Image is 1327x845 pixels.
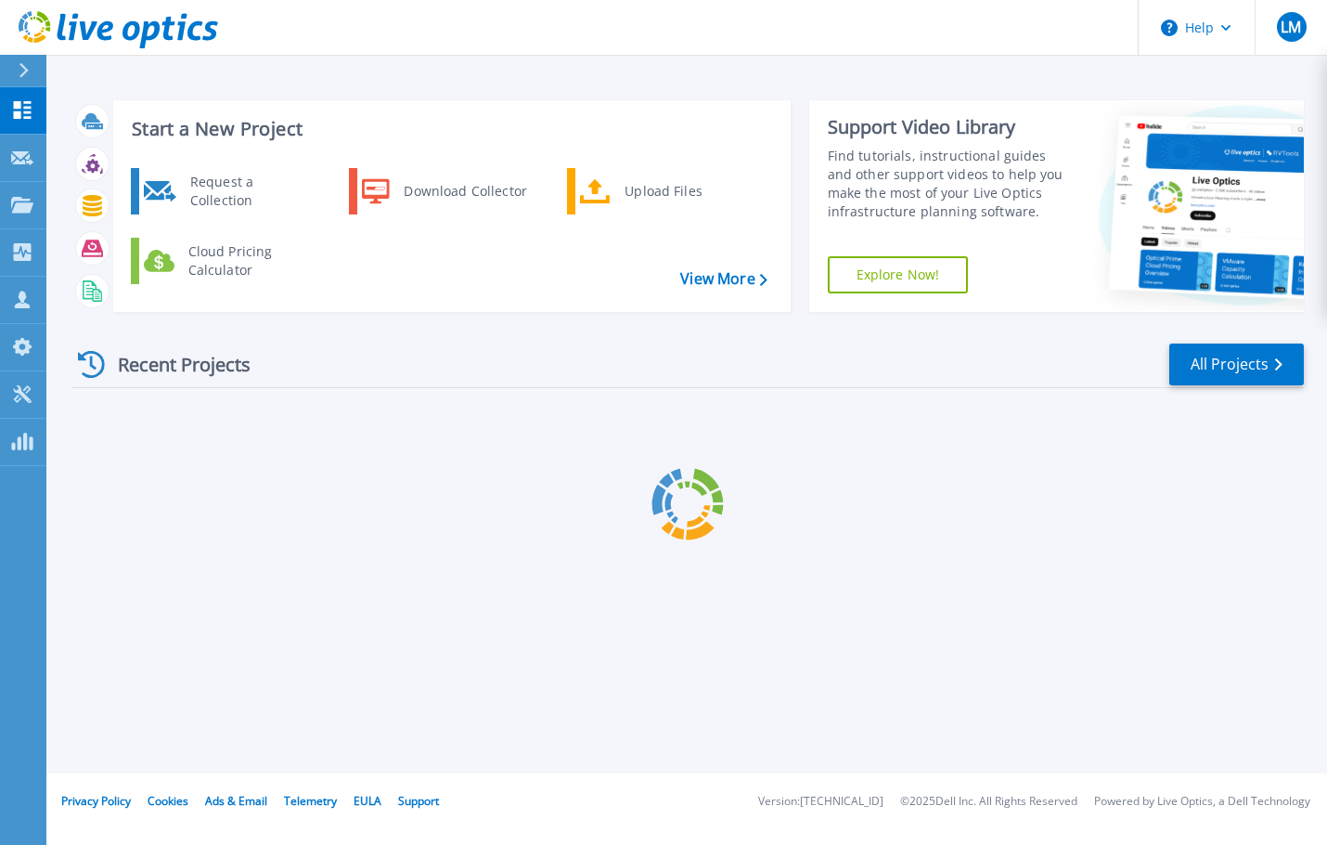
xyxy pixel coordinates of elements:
[349,168,539,214] a: Download Collector
[900,796,1077,808] li: © 2025 Dell Inc. All Rights Reserved
[179,242,316,279] div: Cloud Pricing Calculator
[1094,796,1310,808] li: Powered by Live Optics, a Dell Technology
[828,256,969,293] a: Explore Now!
[131,238,321,284] a: Cloud Pricing Calculator
[398,793,439,809] a: Support
[828,147,1075,221] div: Find tutorials, instructional guides and other support videos to help you make the most of your L...
[615,173,753,210] div: Upload Files
[61,793,131,809] a: Privacy Policy
[1281,19,1301,34] span: LM
[828,115,1075,139] div: Support Video Library
[567,168,757,214] a: Upload Files
[1169,344,1304,385] a: All Projects
[394,173,535,210] div: Download Collector
[205,793,267,809] a: Ads & Email
[131,168,321,214] a: Request a Collection
[680,270,767,288] a: View More
[181,173,316,210] div: Request a Collection
[354,793,381,809] a: EULA
[758,796,883,808] li: Version: [TECHNICAL_ID]
[132,119,767,139] h3: Start a New Project
[284,793,337,809] a: Telemetry
[71,342,276,387] div: Recent Projects
[148,793,188,809] a: Cookies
